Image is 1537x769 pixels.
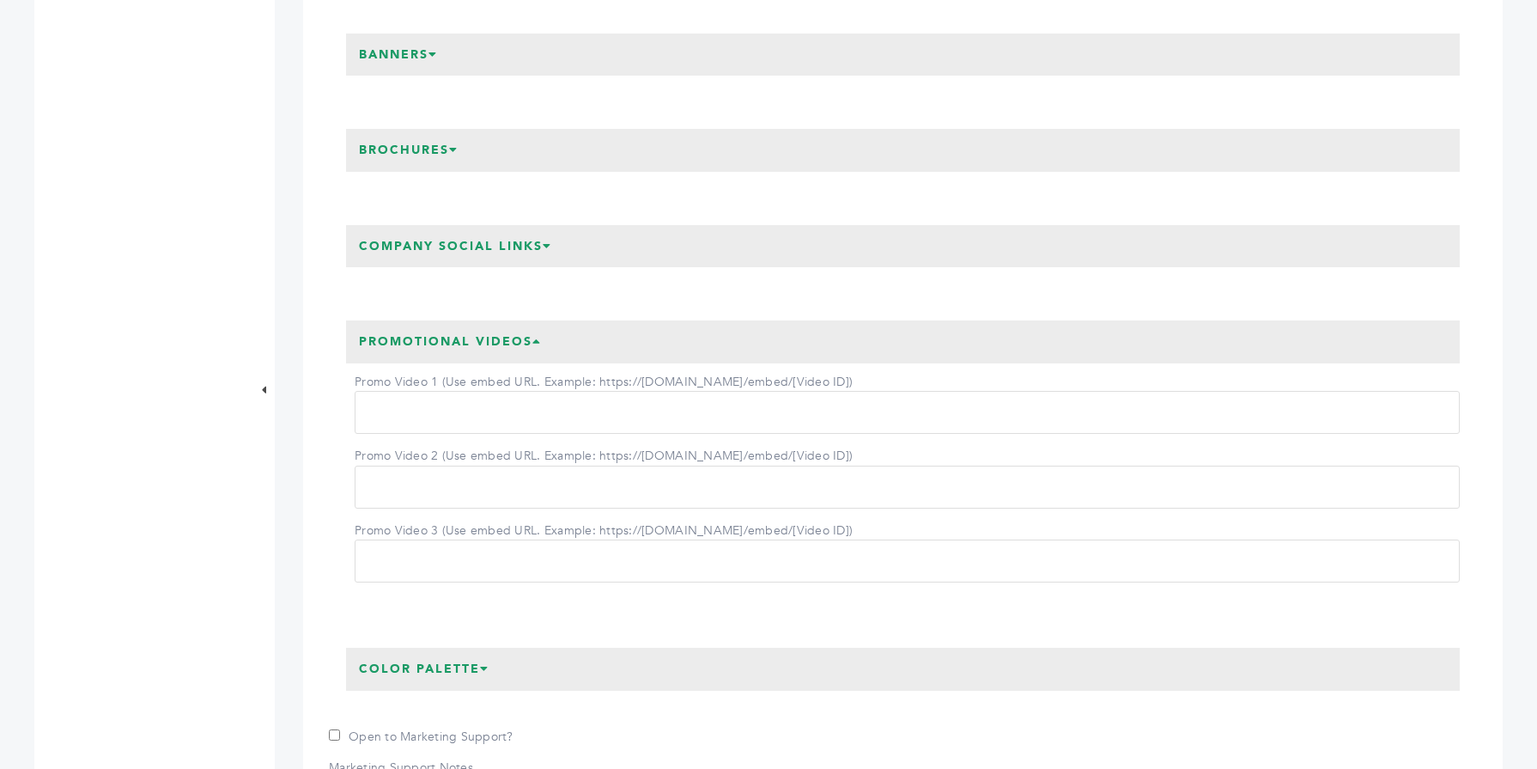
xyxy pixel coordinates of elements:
[346,648,502,691] h3: Color Palette
[346,225,565,268] h3: Company Social Links
[329,729,340,741] input: Open to Marketing Support?
[355,374,853,391] label: Promo Video 1 (Use embed URL. Example: https://[DOMAIN_NAME]/embed/[Video ID])
[346,34,451,76] h3: Banners
[329,729,513,746] label: Open to Marketing Support?
[355,448,853,465] label: Promo Video 2 (Use embed URL. Example: https://[DOMAIN_NAME]/embed/[Video ID])
[346,320,555,363] h3: Promotional Videos
[355,522,853,540] label: Promo Video 3 (Use embed URL. Example: https://[DOMAIN_NAME]/embed/[Video ID])
[346,129,471,172] h3: Brochures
